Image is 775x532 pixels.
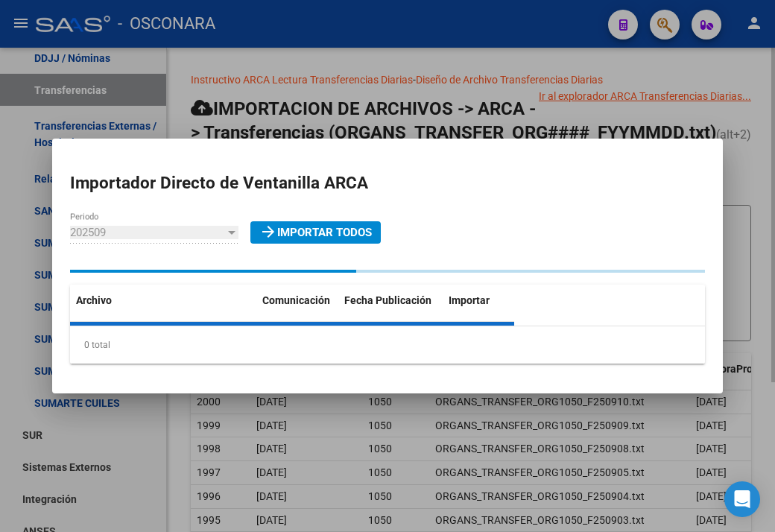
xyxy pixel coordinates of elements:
[443,285,569,317] datatable-header-cell: Importar
[70,226,106,239] span: 202509
[70,326,705,364] div: 0 total
[259,223,277,241] mat-icon: arrow_forward
[344,294,431,306] span: Fecha Publicación
[76,294,112,306] span: Archivo
[256,285,338,317] datatable-header-cell: Comunicación
[259,226,372,239] span: Importar Todos
[449,294,490,306] span: Importar
[250,221,381,244] button: Importar Todos
[262,294,330,306] span: Comunicación
[724,481,760,517] div: Open Intercom Messenger
[338,285,443,317] datatable-header-cell: Fecha Publicación
[70,285,256,317] datatable-header-cell: Archivo
[70,171,705,196] h2: Importador Directo de Ventanilla ARCA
